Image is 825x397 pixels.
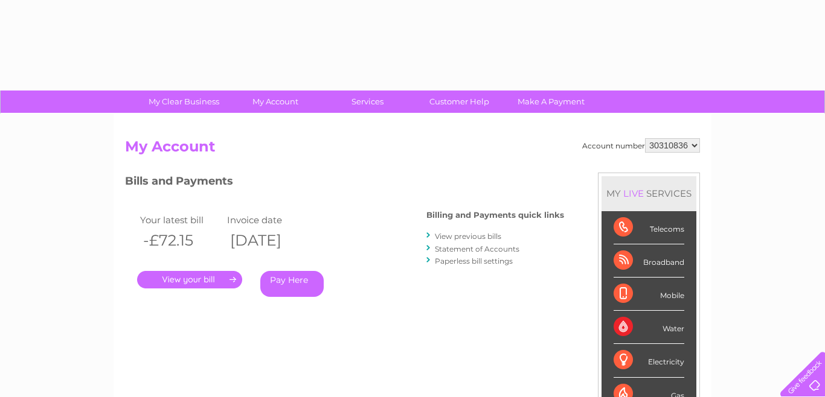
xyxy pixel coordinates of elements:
[614,344,684,377] div: Electricity
[224,228,311,253] th: [DATE]
[582,138,700,153] div: Account number
[226,91,326,113] a: My Account
[137,212,224,228] td: Your latest bill
[435,244,519,253] a: Statement of Accounts
[409,91,509,113] a: Customer Help
[224,212,311,228] td: Invoice date
[137,271,242,288] a: .
[435,232,501,241] a: View previous bills
[137,228,224,253] th: -£72.15
[260,271,324,297] a: Pay Here
[614,278,684,311] div: Mobile
[614,211,684,244] div: Telecoms
[125,138,700,161] h2: My Account
[614,244,684,278] div: Broadband
[602,176,696,211] div: MY SERVICES
[426,211,564,220] h4: Billing and Payments quick links
[134,91,234,113] a: My Clear Business
[614,311,684,344] div: Water
[318,91,417,113] a: Services
[435,256,513,265] a: Paperless bill settings
[621,188,646,199] div: LIVE
[125,173,564,194] h3: Bills and Payments
[501,91,601,113] a: Make A Payment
